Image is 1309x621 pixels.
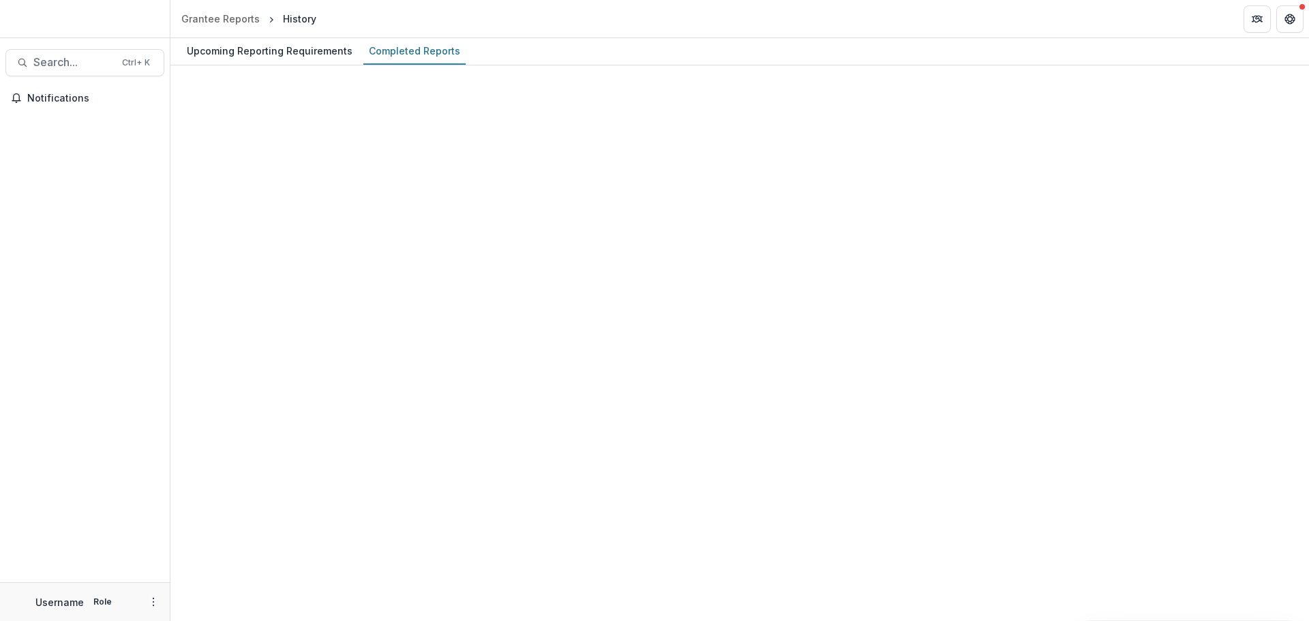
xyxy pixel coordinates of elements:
[1244,5,1271,33] button: Partners
[176,9,322,29] nav: breadcrumb
[181,41,358,61] div: Upcoming Reporting Requirements
[89,596,116,608] p: Role
[1276,5,1304,33] button: Get Help
[181,12,260,26] div: Grantee Reports
[5,87,164,109] button: Notifications
[35,595,84,609] p: Username
[283,12,316,26] div: History
[33,56,114,69] span: Search...
[181,38,358,65] a: Upcoming Reporting Requirements
[27,93,159,104] span: Notifications
[363,41,466,61] div: Completed Reports
[145,594,162,610] button: More
[176,9,265,29] a: Grantee Reports
[5,49,164,76] button: Search...
[119,55,153,70] div: Ctrl + K
[363,38,466,65] a: Completed Reports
